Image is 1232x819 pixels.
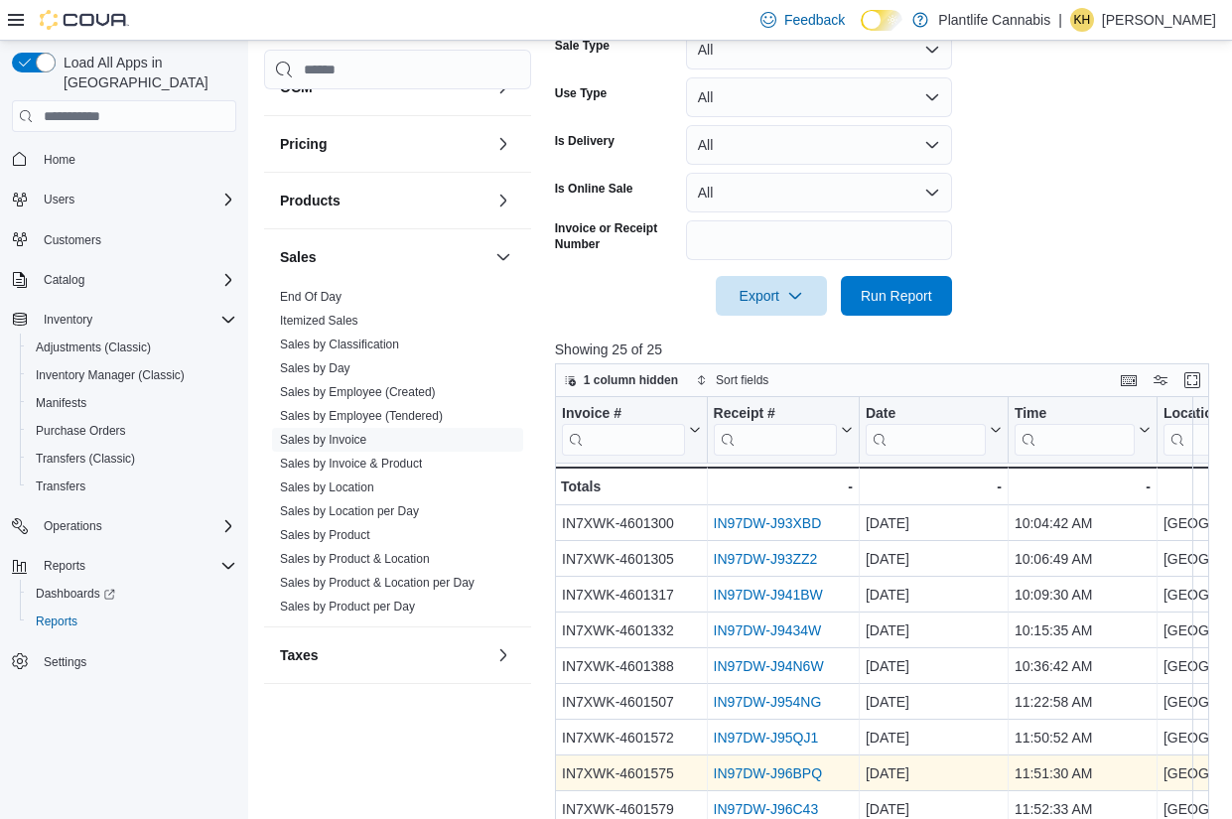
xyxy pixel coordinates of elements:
[713,658,823,674] a: IN97DW-J94N6W
[562,761,701,785] div: IN7XWK-4601575
[36,451,135,467] span: Transfers (Classic)
[280,134,487,154] button: Pricing
[784,10,845,30] span: Feedback
[280,504,419,518] a: Sales by Location per Day
[28,475,93,498] a: Transfers
[555,340,1216,359] p: Showing 25 of 25
[36,514,110,538] button: Operations
[280,337,399,352] span: Sales by Classification
[1015,690,1151,714] div: 11:22:58 AM
[280,409,443,423] a: Sales by Employee (Tendered)
[561,475,701,498] div: Totals
[1015,583,1151,607] div: 10:09:30 AM
[562,654,701,678] div: IN7XWK-4601388
[36,308,236,332] span: Inventory
[562,690,701,714] div: IN7XWK-4601507
[28,447,236,471] span: Transfers (Classic)
[713,475,852,498] div: -
[1149,368,1172,392] button: Display options
[56,53,236,92] span: Load All Apps in [GEOGRAPHIC_DATA]
[686,77,952,117] button: All
[866,654,1002,678] div: [DATE]
[280,576,475,590] a: Sales by Product & Location per Day
[555,220,678,252] label: Invoice or Receipt Number
[280,552,430,566] a: Sales by Product & Location
[562,405,685,456] div: Invoice #
[4,225,244,254] button: Customers
[36,268,236,292] span: Catalog
[562,547,701,571] div: IN7XWK-4601305
[555,85,607,101] label: Use Type
[280,247,487,267] button: Sales
[36,188,236,211] span: Users
[866,511,1002,535] div: [DATE]
[20,608,244,635] button: Reports
[1015,547,1151,571] div: 10:06:49 AM
[866,405,1002,456] button: Date
[713,405,836,424] div: Receipt #
[44,654,86,670] span: Settings
[280,408,443,424] span: Sales by Employee (Tendered)
[562,583,701,607] div: IN7XWK-4601317
[491,643,515,667] button: Taxes
[562,726,701,750] div: IN7XWK-4601572
[688,368,776,392] button: Sort fields
[44,272,84,288] span: Catalog
[4,512,244,540] button: Operations
[36,227,236,252] span: Customers
[713,765,821,781] a: IN97DW-J96BPQ
[28,582,123,606] a: Dashboards
[28,336,236,359] span: Adjustments (Classic)
[36,423,126,439] span: Purchase Orders
[36,367,185,383] span: Inventory Manager (Classic)
[36,514,236,538] span: Operations
[28,419,236,443] span: Purchase Orders
[1015,726,1151,750] div: 11:50:52 AM
[36,188,82,211] button: Users
[280,134,327,154] h3: Pricing
[20,389,244,417] button: Manifests
[36,308,100,332] button: Inventory
[4,647,244,676] button: Settings
[866,618,1002,642] div: [DATE]
[28,363,236,387] span: Inventory Manager (Classic)
[713,515,821,531] a: IN97DW-J93XBD
[44,558,85,574] span: Reports
[280,600,415,614] a: Sales by Product per Day
[562,618,701,642] div: IN7XWK-4601332
[713,551,817,567] a: IN97DW-J93ZZ2
[866,405,986,424] div: Date
[44,518,102,534] span: Operations
[686,30,952,69] button: All
[1015,405,1151,456] button: Time
[44,192,74,207] span: Users
[1074,8,1091,32] span: KH
[280,527,370,543] span: Sales by Product
[4,266,244,294] button: Catalog
[555,38,610,54] label: Sale Type
[713,622,821,638] a: IN97DW-J9434W
[713,730,818,746] a: IN97DW-J95QJ1
[280,289,342,305] span: End Of Day
[1015,511,1151,535] div: 10:04:42 AM
[866,475,1002,498] div: -
[20,334,244,361] button: Adjustments (Classic)
[40,10,129,30] img: Cova
[713,405,852,456] button: Receipt #
[28,419,134,443] a: Purchase Orders
[555,181,633,197] label: Is Online Sale
[280,432,366,448] span: Sales by Invoice
[713,801,818,817] a: IN97DW-J96C43
[866,583,1002,607] div: [DATE]
[280,191,487,210] button: Products
[713,587,822,603] a: IN97DW-J941BW
[861,10,902,31] input: Dark Mode
[584,372,678,388] span: 1 column hidden
[44,312,92,328] span: Inventory
[1058,8,1062,32] p: |
[280,479,374,495] span: Sales by Location
[20,580,244,608] a: Dashboards
[280,645,487,665] button: Taxes
[1015,654,1151,678] div: 10:36:42 AM
[28,391,236,415] span: Manifests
